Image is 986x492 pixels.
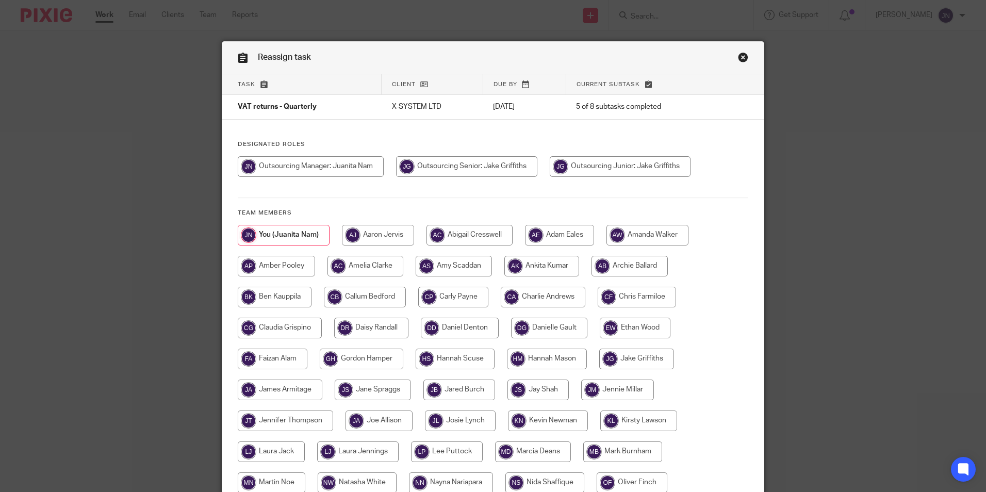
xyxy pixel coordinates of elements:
td: 5 of 8 subtasks completed [566,95,719,120]
span: Current subtask [577,81,640,87]
p: [DATE] [493,102,555,112]
h4: Team members [238,209,748,217]
span: Reassign task [258,53,311,61]
h4: Designated Roles [238,140,748,149]
p: X-SYSTEM LTD [392,102,473,112]
span: VAT returns - Quarterly [238,104,317,111]
span: Client [392,81,416,87]
a: Close this dialog window [738,52,748,66]
span: Task [238,81,255,87]
span: Due by [494,81,517,87]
